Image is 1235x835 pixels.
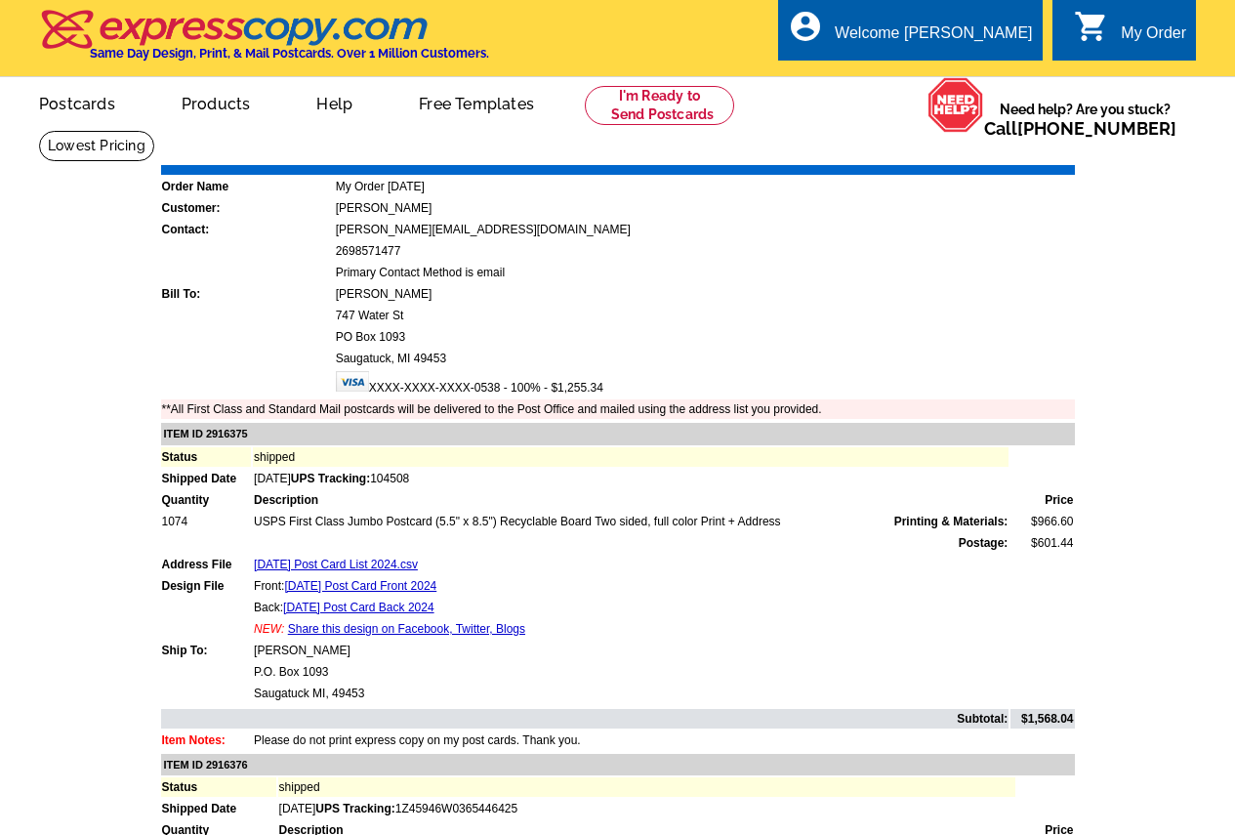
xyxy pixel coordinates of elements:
[335,220,1075,239] td: [PERSON_NAME][EMAIL_ADDRESS][DOMAIN_NAME]
[253,576,1009,596] td: Front:
[315,802,394,815] strong: UPS Tracking:
[927,77,984,133] img: help
[335,327,1075,347] td: PO Box 1093
[161,754,1075,776] td: ITEM ID 2916376
[835,24,1032,52] div: Welcome [PERSON_NAME]
[161,576,252,596] td: Design File
[253,598,1009,617] td: Back:
[894,513,1009,530] span: Printing & Materials:
[161,198,333,218] td: Customer:
[335,349,1075,368] td: Saugatuck, MI 49453
[1010,533,1074,553] td: $601.44
[335,177,1075,196] td: My Order [DATE]
[959,536,1009,550] strong: Postage:
[335,370,1075,397] td: XXXX-XXXX-XXXX-0538 - 100% - $1,255.34
[253,490,1009,510] td: Description
[288,622,525,636] a: Share this design on Facebook, Twitter, Blogs
[161,399,1075,419] td: **All First Class and Standard Mail postcards will be delivered to the Post Office and mailed usi...
[253,731,1009,750] td: Please do not print express copy on my post cards. Thank you.
[161,220,333,239] td: Contact:
[161,777,276,797] td: Status
[90,46,489,61] h4: Same Day Design, Print, & Mail Postcards. Over 1 Million Customers.
[253,641,1009,660] td: [PERSON_NAME]
[388,79,565,125] a: Free Templates
[1010,709,1074,729] td: $1,568.04
[335,241,1075,261] td: 2698571477
[253,662,1009,682] td: P.O. Box 1093
[1074,21,1186,46] a: shopping_cart My Order
[1121,24,1186,52] div: My Order
[1074,9,1109,44] i: shopping_cart
[984,118,1176,139] span: Call
[253,447,1009,467] td: shipped
[150,79,282,125] a: Products
[161,423,1075,445] td: ITEM ID 2916375
[984,100,1186,139] span: Need help? Are you stuck?
[284,579,436,593] a: [DATE] Post Card Front 2024
[1010,512,1074,531] td: $966.60
[335,263,1075,282] td: Primary Contact Method is email
[254,622,284,636] span: NEW:
[161,490,252,510] td: Quantity
[161,284,333,304] td: Bill To:
[315,802,517,815] span: 1Z45946W0365446425
[161,799,276,818] td: Shipped Date
[253,512,1009,531] td: USPS First Class Jumbo Postcard (5.5" x 8.5") Recyclable Board Two sided, full color Print + Address
[161,177,333,196] td: Order Name
[291,472,409,485] span: 104508
[285,79,384,125] a: Help
[336,371,369,392] img: visa.gif
[278,777,1016,797] td: shipped
[161,512,252,531] td: 1074
[162,733,226,747] font: Item Notes:
[254,558,418,571] a: [DATE] Post Card List 2024.csv
[161,641,252,660] td: Ship To:
[335,306,1075,325] td: 747 Water St
[161,555,252,574] td: Address File
[161,447,252,467] td: Status
[283,601,434,614] a: [DATE] Post Card Back 2024
[335,198,1075,218] td: [PERSON_NAME]
[278,799,1016,818] td: [DATE]
[253,684,1009,703] td: Saugatuck MI, 49453
[161,469,252,488] td: Shipped Date
[39,23,489,61] a: Same Day Design, Print, & Mail Postcards. Over 1 Million Customers.
[291,472,370,485] strong: UPS Tracking:
[8,79,146,125] a: Postcards
[1010,490,1074,510] td: Price
[788,9,823,44] i: account_circle
[1017,118,1176,139] a: [PHONE_NUMBER]
[253,469,1009,488] td: [DATE]
[161,709,1009,729] td: Subtotal:
[335,284,1075,304] td: [PERSON_NAME]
